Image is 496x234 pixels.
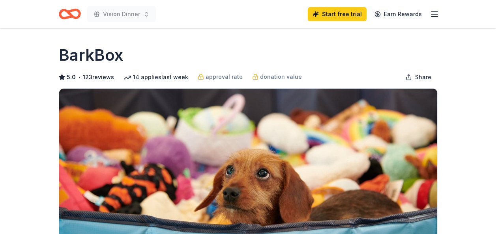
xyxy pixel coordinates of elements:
[198,72,243,82] a: approval rate
[415,72,431,82] span: Share
[103,9,140,19] span: Vision Dinner
[124,72,188,82] div: 14 applies last week
[252,72,302,82] a: donation value
[59,5,81,23] a: Home
[87,6,156,22] button: Vision Dinner
[83,72,114,82] button: 123reviews
[78,74,80,80] span: •
[308,7,367,21] a: Start free trial
[67,72,76,82] span: 5.0
[59,44,123,66] h1: BarkBox
[370,7,427,21] a: Earn Rewards
[206,72,243,82] span: approval rate
[399,69,438,85] button: Share
[260,72,302,82] span: donation value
